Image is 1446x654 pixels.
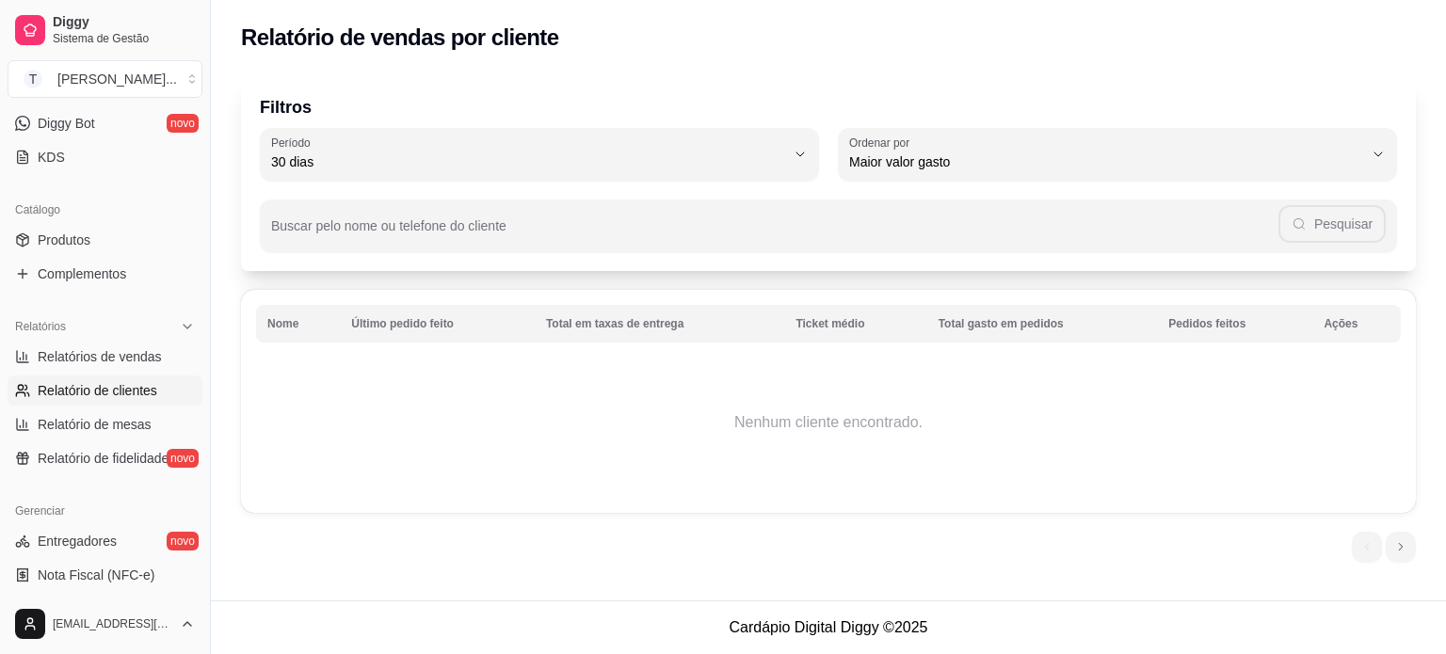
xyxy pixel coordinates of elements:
[8,108,202,138] a: Diggy Botnovo
[15,319,66,334] span: Relatórios
[849,135,916,151] label: Ordenar por
[340,305,535,343] th: Último pedido feito
[1386,532,1416,562] li: next page button
[53,616,172,631] span: [EMAIL_ADDRESS][DOMAIN_NAME]
[535,305,785,343] th: Total em taxas de entrega
[271,224,1278,243] input: Buscar pelo nome ou telefone do cliente
[24,70,42,88] span: T
[849,152,1363,171] span: Maior valor gasto
[1342,522,1425,571] nav: pagination navigation
[8,409,202,439] a: Relatório de mesas
[8,259,202,289] a: Complementos
[8,601,202,646] button: [EMAIL_ADDRESS][DOMAIN_NAME]
[8,496,202,526] div: Gerenciar
[38,532,117,550] span: Entregadores
[38,381,157,400] span: Relatório de clientes
[260,94,1397,120] p: Filtros
[260,128,819,181] button: Período30 dias
[8,443,202,473] a: Relatório de fidelidadenovo
[8,342,202,372] a: Relatórios de vendas
[38,449,169,468] span: Relatório de fidelidade
[8,560,202,590] a: Nota Fiscal (NFC-e)
[784,305,926,343] th: Ticket médio
[57,70,177,88] div: [PERSON_NAME] ...
[241,23,559,53] h2: Relatório de vendas por cliente
[8,375,202,406] a: Relatório de clientes
[53,31,195,46] span: Sistema de Gestão
[38,231,90,249] span: Produtos
[38,566,154,584] span: Nota Fiscal (NFC-e)
[38,114,95,133] span: Diggy Bot
[8,60,202,98] button: Select a team
[8,8,202,53] a: DiggySistema de Gestão
[211,600,1446,654] footer: Cardápio Digital Diggy © 2025
[271,135,316,151] label: Período
[8,142,202,172] a: KDS
[927,305,1158,343] th: Total gasto em pedidos
[271,152,785,171] span: 30 dias
[1312,305,1401,343] th: Ações
[8,225,202,255] a: Produtos
[256,347,1401,498] td: Nenhum cliente encontrado.
[38,347,162,366] span: Relatórios de vendas
[838,128,1397,181] button: Ordenar porMaior valor gasto
[53,14,195,31] span: Diggy
[8,195,202,225] div: Catálogo
[256,305,340,343] th: Nome
[38,148,65,167] span: KDS
[8,526,202,556] a: Entregadoresnovo
[38,264,126,283] span: Complementos
[38,415,152,434] span: Relatório de mesas
[1157,305,1312,343] th: Pedidos feitos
